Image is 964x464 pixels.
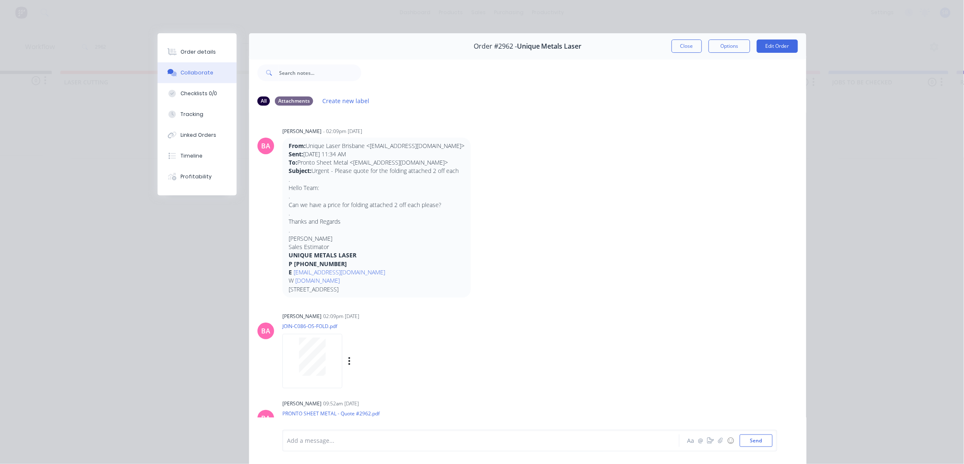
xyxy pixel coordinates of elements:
p: [PERSON_NAME] [289,234,465,243]
button: Close [672,39,702,53]
strong: UNIQUE METALS LASER [289,251,356,259]
strong: E [289,268,292,276]
div: Timeline [181,152,203,160]
button: Collaborate [158,62,237,83]
button: Linked Orders [158,125,237,146]
p: Thanks and Regards [289,217,465,226]
div: Attachments [275,96,313,106]
p: . [289,209,465,217]
div: [PERSON_NAME] [282,313,321,320]
p: . [289,192,465,200]
button: Edit Order [757,39,798,53]
div: 09:52am [DATE] [323,400,359,407]
p: PRONTO SHEET METAL - Quote #2962.pdf [282,410,380,417]
p: Sales Estimator [289,243,465,251]
p: . [289,175,465,184]
div: Linked Orders [181,131,217,139]
div: [PERSON_NAME] [282,128,321,135]
div: BA [261,141,270,151]
button: Tracking [158,104,237,125]
div: Profitability [181,173,212,180]
p: Can we have a price for folding attached 2 off each please? [289,201,465,209]
span: Order #2962 - [474,42,517,50]
div: Collaborate [181,69,214,77]
a: [DOMAIN_NAME] [295,276,340,284]
button: ☺ [726,436,736,446]
button: Aa [686,436,696,446]
div: Tracking [181,111,204,118]
p: JOIN-C086-OS-FOLD.pdf [282,323,435,330]
div: [PERSON_NAME] [282,400,321,407]
button: Timeline [158,146,237,166]
button: Checklists 0/0 [158,83,237,104]
p: Hello Team: [289,184,465,192]
button: Profitability [158,166,237,187]
p: W [289,276,465,285]
strong: From: [289,142,306,150]
p: . [289,226,465,234]
div: Order details [181,48,216,56]
button: Send [740,434,773,447]
strong: To: [289,158,297,166]
button: Create new label [318,95,374,106]
button: @ [696,436,706,446]
p: [STREET_ADDRESS] [289,285,465,294]
p: Unique Laser Brisbane <[EMAIL_ADDRESS][DOMAIN_NAME]> [DATE] 11:34 AM Pronto Sheet Metal <[EMAIL_A... [289,142,465,175]
button: Options [709,39,750,53]
a: [EMAIL_ADDRESS][DOMAIN_NAME] [294,268,385,276]
strong: Sent: [289,150,303,158]
div: BA [261,413,270,423]
span: Unique Metals Laser [517,42,582,50]
strong: Subject: [289,167,311,175]
button: Order details [158,42,237,62]
strong: P [PHONE_NUMBER] [289,260,347,268]
div: Checklists 0/0 [181,90,218,97]
div: 02:09pm [DATE] [323,313,359,320]
div: - 02:09pm [DATE] [323,128,362,135]
div: BA [261,326,270,336]
div: All [257,96,270,106]
input: Search notes... [279,64,361,81]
